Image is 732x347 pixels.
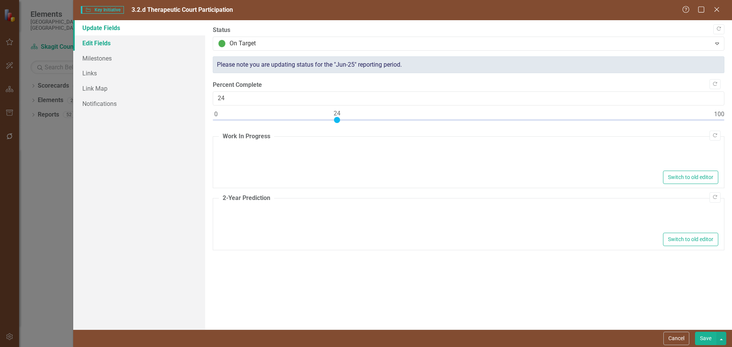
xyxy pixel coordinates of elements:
legend: 2-Year Prediction [219,194,274,203]
button: Cancel [663,332,689,345]
span: Key Initiative [81,6,124,14]
a: Link Map [73,81,205,96]
label: Status [213,26,724,35]
label: Percent Complete [213,81,724,90]
div: Please note you are updating status for the "Jun-25" reporting period. [213,56,724,74]
a: Links [73,66,205,81]
span: 3.2.d Therapeutic Court Participation [132,6,233,13]
button: Switch to old editor [663,171,718,184]
a: Milestones [73,51,205,66]
a: Update Fields [73,20,205,35]
legend: Work In Progress [219,132,274,141]
a: Notifications [73,96,205,111]
a: Edit Fields [73,35,205,51]
button: Save [695,332,716,345]
button: Switch to old editor [663,233,718,246]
